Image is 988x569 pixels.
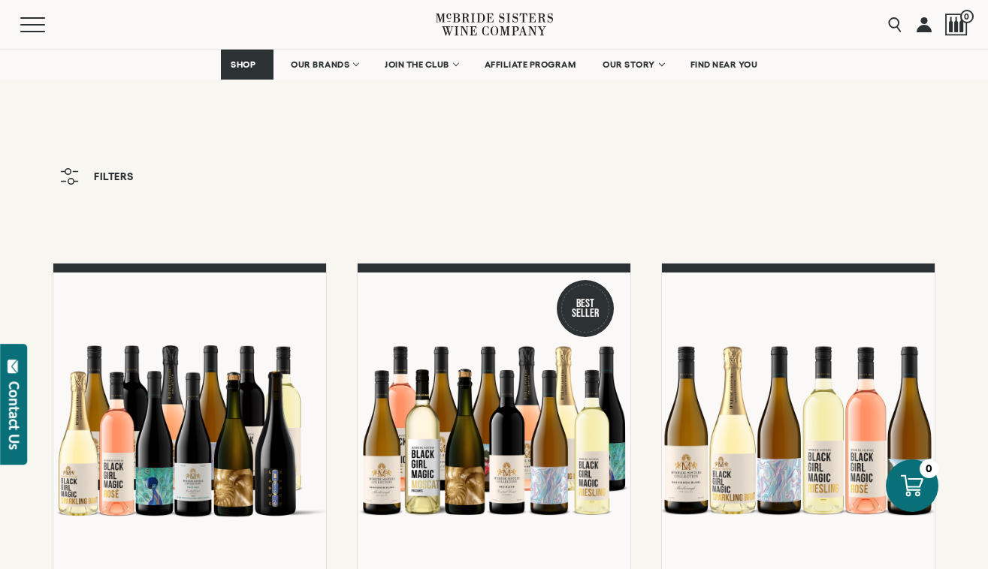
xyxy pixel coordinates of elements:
button: Mobile Menu Trigger [20,17,74,32]
a: SHOP [221,50,273,80]
a: OUR BRANDS [281,50,367,80]
span: AFFILIATE PROGRAM [485,59,576,70]
span: OUR BRANDS [291,59,349,70]
span: OUR STORY [603,59,655,70]
a: OUR STORY [593,50,673,80]
a: AFFILIATE PROGRAM [475,50,586,80]
span: SHOP [231,59,256,70]
span: JOIN THE CLUB [385,59,449,70]
button: Filters [53,161,141,192]
span: FIND NEAR YOU [690,59,758,70]
span: 0 [960,10,974,23]
div: Contact Us [7,381,22,450]
a: FIND NEAR YOU [681,50,768,80]
span: Filters [94,171,134,182]
a: JOIN THE CLUB [375,50,467,80]
div: 0 [920,459,938,478]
